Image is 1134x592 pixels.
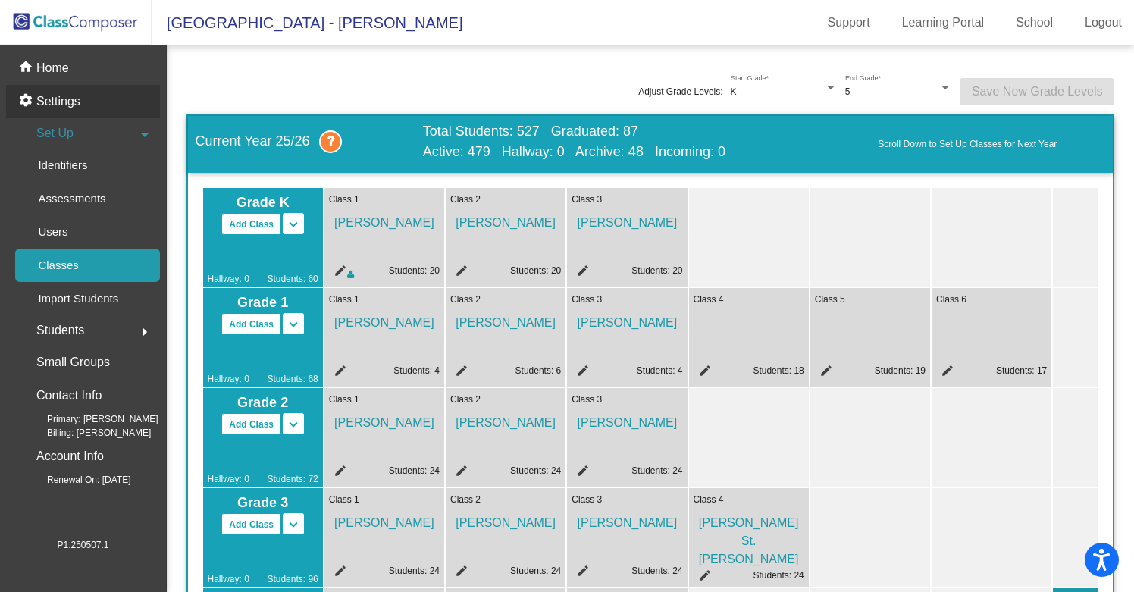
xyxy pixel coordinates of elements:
[329,306,440,332] span: [PERSON_NAME]
[694,506,804,569] span: [PERSON_NAME] St. [PERSON_NAME]
[572,306,682,332] span: [PERSON_NAME]
[284,415,302,434] mat-icon: keyboard_arrow_down
[152,11,462,35] span: [GEOGRAPHIC_DATA] - [PERSON_NAME]
[136,126,154,144] mat-icon: arrow_drop_down
[638,85,722,99] span: Adjust Grade Levels:
[23,473,130,487] span: Renewal On: [DATE]
[393,365,440,376] a: Students: 4
[38,223,67,241] p: Users
[267,272,318,286] span: Students: 60
[450,364,468,382] mat-icon: edit
[423,124,725,140] span: Total Students: 527 Graduated: 87
[208,372,249,386] span: Hallway: 0
[36,385,102,406] p: Contact Info
[572,264,590,282] mat-icon: edit
[972,85,1103,98] span: Save New Grade Levels
[572,564,590,582] mat-icon: edit
[329,506,440,532] span: [PERSON_NAME]
[221,313,281,335] button: Add Class
[515,365,562,376] a: Students: 6
[18,59,36,77] mat-icon: home
[637,365,683,376] a: Students: 4
[221,213,281,235] button: Add Class
[572,464,590,482] mat-icon: edit
[815,293,845,306] span: Class 5
[36,352,110,373] p: Small Groups
[38,290,118,308] p: Import Students
[450,206,561,232] span: [PERSON_NAME]
[572,193,602,206] span: Class 3
[23,412,158,426] span: Primary: [PERSON_NAME]
[329,264,347,282] mat-icon: edit
[36,59,69,77] p: Home
[36,320,84,341] span: Students
[329,393,359,406] span: Class 1
[845,86,850,97] span: 5
[694,364,712,382] mat-icon: edit
[816,11,882,35] a: Support
[36,92,80,111] p: Settings
[572,364,590,382] mat-icon: edit
[875,365,926,376] a: Students: 19
[208,272,249,286] span: Hallway: 0
[731,86,737,97] span: K
[936,293,966,306] span: Class 6
[36,446,104,467] p: Account Info
[208,293,318,313] span: Grade 1
[284,215,302,233] mat-icon: keyboard_arrow_down
[389,565,440,576] a: Students: 24
[510,465,561,476] a: Students: 24
[208,493,318,513] span: Grade 3
[267,372,318,386] span: Students: 68
[753,365,804,376] a: Students: 18
[960,78,1115,105] button: Save New Grade Levels
[572,393,602,406] span: Class 3
[450,464,468,482] mat-icon: edit
[450,306,561,332] span: [PERSON_NAME]
[389,265,440,276] a: Students: 20
[753,570,804,581] a: Students: 24
[284,515,302,534] mat-icon: keyboard_arrow_down
[329,193,359,206] span: Class 1
[572,293,602,306] span: Class 3
[572,406,682,432] span: [PERSON_NAME]
[423,144,725,161] span: Active: 479 Hallway: 0 Archive: 48 Incoming: 0
[208,572,249,586] span: Hallway: 0
[450,293,481,306] span: Class 2
[450,406,561,432] span: [PERSON_NAME]
[221,413,281,435] button: Add Class
[936,364,954,382] mat-icon: edit
[329,364,347,382] mat-icon: edit
[38,256,78,274] p: Classes
[208,393,318,413] span: Grade 2
[694,493,724,506] span: Class 4
[572,206,682,232] span: [PERSON_NAME]
[38,156,87,174] p: Identifiers
[572,506,682,532] span: [PERSON_NAME]
[208,472,249,486] span: Hallway: 0
[510,565,561,576] a: Students: 24
[329,406,440,432] span: [PERSON_NAME]
[329,493,359,506] span: Class 1
[18,92,36,111] mat-icon: settings
[196,130,423,153] span: Current Year 25/26
[510,265,561,276] a: Students: 20
[389,465,440,476] a: Students: 24
[450,564,468,582] mat-icon: edit
[267,572,318,586] span: Students: 96
[631,265,682,276] a: Students: 20
[221,513,281,535] button: Add Class
[450,506,561,532] span: [PERSON_NAME]
[23,426,151,440] span: Billing: [PERSON_NAME]
[1073,11,1134,35] a: Logout
[996,365,1047,376] a: Students: 17
[694,293,724,306] span: Class 4
[572,493,602,506] span: Class 3
[631,465,682,476] a: Students: 24
[450,193,481,206] span: Class 2
[36,123,74,144] span: Set Up
[450,264,468,282] mat-icon: edit
[38,190,105,208] p: Assessments
[1004,11,1065,35] a: School
[878,137,1105,151] a: Scroll Down to Set Up Classes for Next Year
